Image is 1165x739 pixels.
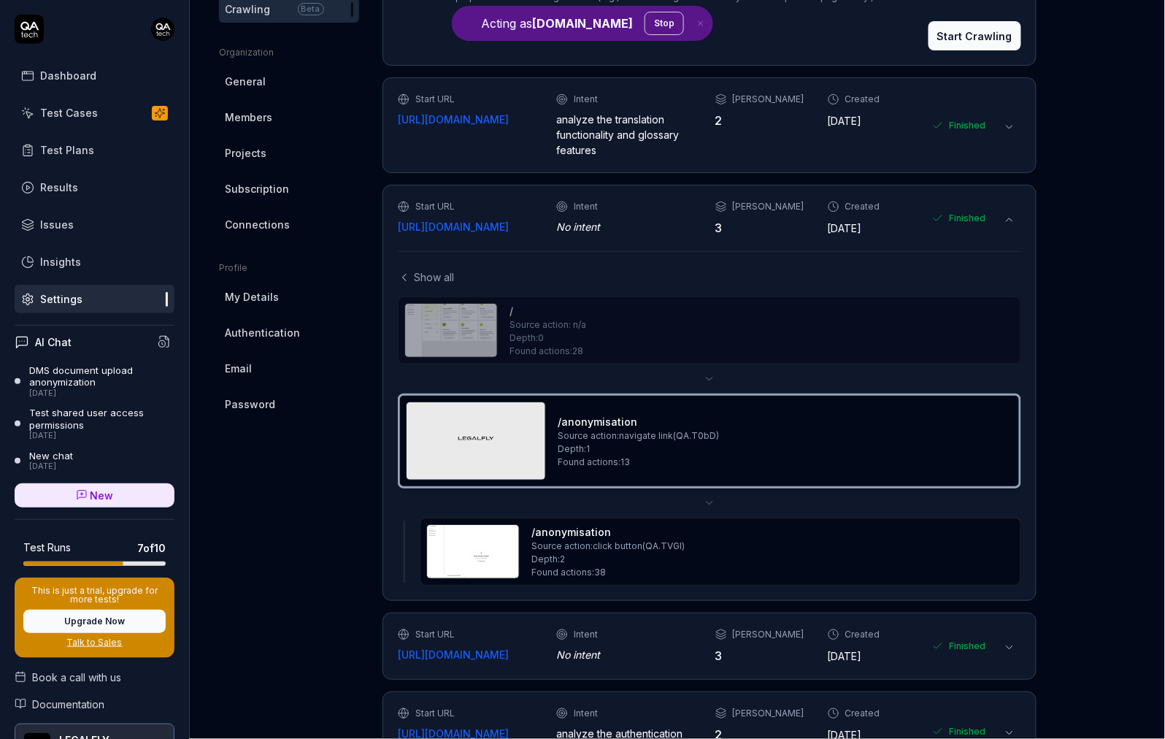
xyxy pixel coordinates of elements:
[225,361,252,376] span: Email
[15,450,174,472] a: New chat[DATE]
[29,388,174,399] div: [DATE]
[733,93,804,106] div: [PERSON_NAME]
[23,541,71,554] h5: Test Runs
[219,104,359,131] a: Members
[219,211,359,238] a: Connections
[35,334,72,350] h4: AI Chat
[645,12,684,35] button: Stop
[733,707,804,720] div: [PERSON_NAME]
[558,443,590,456] span: Depth: 1
[225,145,266,161] span: Projects
[510,318,586,332] span: Source action: n/a
[298,3,324,15] span: Beta
[219,46,359,59] div: Organization
[40,254,81,269] div: Insights
[531,524,611,540] a: /anonymisation
[715,112,804,129] div: 2
[558,414,637,429] a: /anonymisation
[225,217,290,232] span: Connections
[15,210,174,239] a: Issues
[574,93,598,106] div: Intent
[15,99,174,127] a: Test Cases
[15,697,174,712] a: Documentation
[29,462,73,472] div: [DATE]
[932,200,986,237] div: Finished
[219,139,359,166] a: Projects
[427,525,519,578] img: Screenshot
[23,610,166,633] button: Upgrade Now
[137,540,166,556] span: 7 of 10
[225,397,275,412] span: Password
[219,261,359,275] div: Profile
[928,21,1021,50] button: Start Crawling
[29,431,174,441] div: [DATE]
[29,364,174,388] div: DMS document upload anonymization
[32,697,104,712] span: Documentation
[415,200,455,213] div: Start URL
[29,450,73,462] div: New chat
[845,628,880,641] div: Created
[558,456,630,469] span: Found actions: 13
[15,173,174,202] a: Results
[91,488,114,503] span: New
[556,647,691,662] div: No intent
[415,707,455,720] div: Start URL
[407,402,545,480] img: Screenshot
[15,248,174,276] a: Insights
[398,112,509,127] a: [URL][DOMAIN_NAME]
[40,180,78,195] div: Results
[828,222,862,234] time: [DATE]
[556,112,691,158] div: analyze the translation functionality and glossary features
[15,483,174,508] a: New
[531,540,685,553] div: Source action: click button ( QA.TVGl )
[574,707,598,720] div: Intent
[40,217,74,232] div: Issues
[932,93,986,158] div: Finished
[15,407,174,440] a: Test shared user access permissions[DATE]
[32,670,121,685] span: Book a call with us
[556,219,691,234] div: No intent
[415,628,455,641] div: Start URL
[845,707,880,720] div: Created
[574,628,598,641] div: Intent
[23,636,166,649] a: Talk to Sales
[733,628,804,641] div: [PERSON_NAME]
[15,670,174,685] a: Book a call with us
[225,289,279,305] span: My Details
[715,647,804,665] div: 3
[225,110,272,125] span: Members
[715,219,804,237] div: 3
[40,68,96,83] div: Dashboard
[29,407,174,431] div: Test shared user access permissions
[531,566,606,579] span: Found actions: 38
[405,304,497,357] img: Screenshot
[23,586,166,604] p: This is just a trial, upgrade for more tests!
[398,219,509,234] a: [URL][DOMAIN_NAME]
[828,650,862,662] time: [DATE]
[15,285,174,313] a: Settings
[510,345,583,358] span: Found actions: 28
[414,269,454,285] span: Show all
[845,200,880,213] div: Created
[219,68,359,95] a: General
[510,332,544,345] span: Depth: 0
[219,355,359,382] a: Email
[398,269,454,285] button: Show all
[40,291,82,307] div: Settings
[15,136,174,164] a: Test Plans
[828,115,862,127] time: [DATE]
[558,429,719,443] div: Source action: navigate link ( QA.T0bD )
[225,325,300,340] span: Authentication
[225,1,270,17] span: Crawling
[932,628,986,665] div: Finished
[219,319,359,346] a: Authentication
[733,200,804,213] div: [PERSON_NAME]
[219,391,359,418] a: Password
[225,181,289,196] span: Subscription
[574,200,598,213] div: Intent
[151,18,174,41] img: 7ccf6c19-61ad-4a6c-8811-018b02a1b829.jpg
[40,142,94,158] div: Test Plans
[845,93,880,106] div: Created
[510,303,513,318] a: /
[40,105,98,120] div: Test Cases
